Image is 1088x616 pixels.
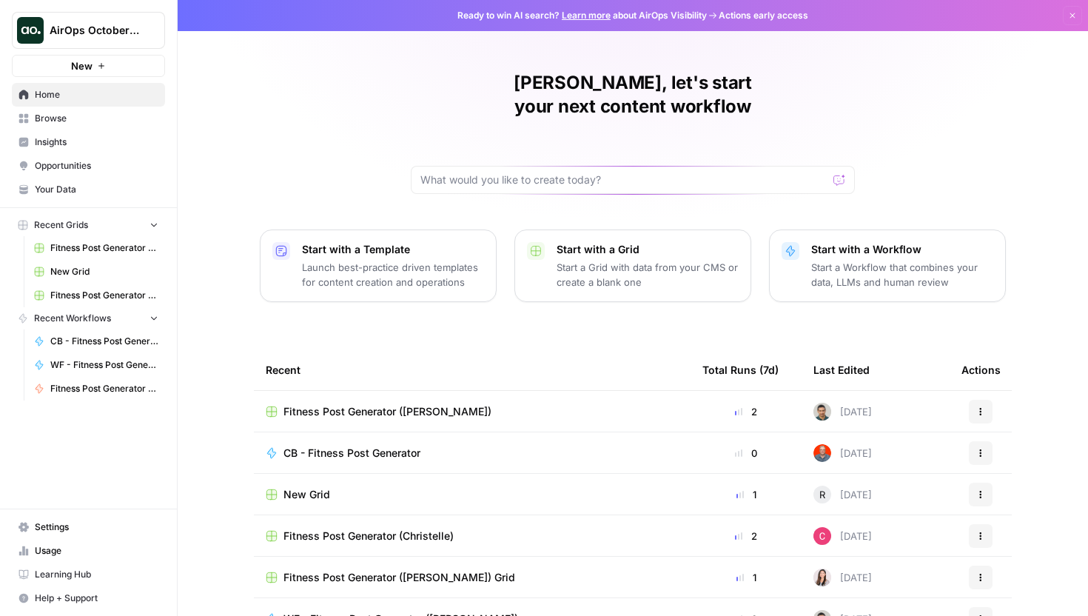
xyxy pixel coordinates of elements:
[302,242,484,257] p: Start with a Template
[35,183,158,196] span: Your Data
[35,520,158,534] span: Settings
[813,444,872,462] div: [DATE]
[813,527,872,545] div: [DATE]
[702,529,790,543] div: 2
[266,529,679,543] a: Fitness Post Generator (Christelle)
[702,570,790,585] div: 1
[813,349,870,390] div: Last Edited
[266,487,679,502] a: New Grid
[283,529,454,543] span: Fitness Post Generator (Christelle)
[50,23,139,38] span: AirOps October Cohort
[34,218,88,232] span: Recent Grids
[266,349,679,390] div: Recent
[35,159,158,173] span: Opportunities
[283,404,491,419] span: Fitness Post Generator ([PERSON_NAME])
[35,112,158,125] span: Browse
[813,486,872,503] div: [DATE]
[813,403,831,421] img: bw6d46oexsdzshc5ghjev5o0p40i
[12,214,165,236] button: Recent Grids
[411,71,855,118] h1: [PERSON_NAME], let's start your next content workflow
[12,107,165,130] a: Browse
[719,9,808,22] span: Actions early access
[50,265,158,278] span: New Grid
[12,178,165,201] a: Your Data
[813,527,831,545] img: tdy2wcysgnlkvguarj8vwq4qa7zw
[702,487,790,502] div: 1
[50,289,158,302] span: Fitness Post Generator (Christelle)
[12,154,165,178] a: Opportunities
[50,358,158,372] span: WF - Fitness Post Generator ([PERSON_NAME])
[35,544,158,558] span: Usage
[12,539,165,563] a: Usage
[702,349,779,390] div: Total Runs (7d)
[813,444,831,462] img: 698zlg3kfdwlkwrbrsgpwna4smrc
[811,260,993,289] p: Start a Workflow that combines your data, LLMs and human review
[27,353,165,377] a: WF - Fitness Post Generator ([PERSON_NAME])
[17,17,44,44] img: AirOps October Cohort Logo
[266,404,679,419] a: Fitness Post Generator ([PERSON_NAME])
[27,329,165,353] a: CB - Fitness Post Generator
[769,230,1006,302] button: Start with a WorkflowStart a Workflow that combines your data, LLMs and human review
[557,260,739,289] p: Start a Grid with data from your CMS or create a blank one
[514,230,751,302] button: Start with a GridStart a Grid with data from your CMS or create a blank one
[260,230,497,302] button: Start with a TemplateLaunch best-practice driven templates for content creation and operations
[50,335,158,348] span: CB - Fitness Post Generator
[35,568,158,581] span: Learning Hub
[12,130,165,154] a: Insights
[34,312,111,325] span: Recent Workflows
[27,284,165,307] a: Fitness Post Generator (Christelle)
[702,446,790,461] div: 0
[557,242,739,257] p: Start with a Grid
[813,569,872,586] div: [DATE]
[961,349,1001,390] div: Actions
[457,9,707,22] span: Ready to win AI search? about AirOps Visibility
[283,446,420,461] span: CB - Fitness Post Generator
[71,58,93,73] span: New
[12,307,165,329] button: Recent Workflows
[35,88,158,101] span: Home
[35,592,158,605] span: Help + Support
[562,10,611,21] a: Learn more
[12,563,165,586] a: Learning Hub
[266,570,679,585] a: Fitness Post Generator ([PERSON_NAME]) Grid
[266,446,679,461] a: CB - Fitness Post Generator
[819,487,825,502] span: R
[813,403,872,421] div: [DATE]
[702,404,790,419] div: 2
[27,377,165,401] a: Fitness Post Generator ([PERSON_NAME])
[12,515,165,539] a: Settings
[12,55,165,77] button: New
[283,487,330,502] span: New Grid
[35,135,158,149] span: Insights
[12,12,165,49] button: Workspace: AirOps October Cohort
[50,241,158,255] span: Fitness Post Generator ([PERSON_NAME])
[27,236,165,260] a: Fitness Post Generator ([PERSON_NAME])
[420,173,827,187] input: What would you like to create today?
[12,83,165,107] a: Home
[50,382,158,395] span: Fitness Post Generator ([PERSON_NAME])
[12,586,165,610] button: Help + Support
[283,570,515,585] span: Fitness Post Generator ([PERSON_NAME]) Grid
[811,242,993,257] p: Start with a Workflow
[27,260,165,284] a: New Grid
[813,569,831,586] img: ixobtftki45pz2m8qzlzcz027vrz
[302,260,484,289] p: Launch best-practice driven templates for content creation and operations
